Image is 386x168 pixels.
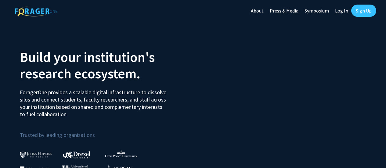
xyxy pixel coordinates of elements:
h2: Build your institution's research ecosystem. [20,49,189,82]
img: Johns Hopkins University [20,152,52,158]
a: Sign Up [351,5,376,17]
img: ForagerOne Logo [15,6,57,16]
img: Drexel University [63,151,90,158]
p: ForagerOne provides a scalable digital infrastructure to dissolve silos and connect students, fac... [20,84,168,118]
img: High Point University [105,150,137,157]
p: Trusted by leading organizations [20,123,189,140]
